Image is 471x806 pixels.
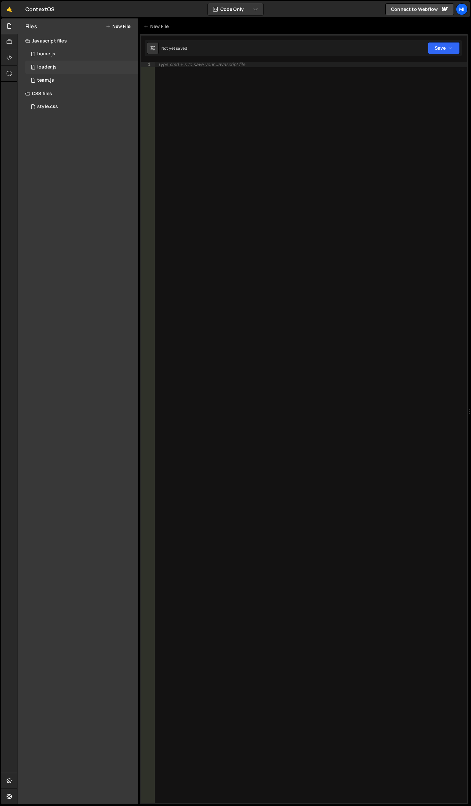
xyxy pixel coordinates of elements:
[25,23,37,30] h2: Files
[385,3,454,15] a: Connect to Webflow
[208,3,263,15] button: Code Only
[428,42,460,54] button: Save
[25,100,138,113] div: 16245/43774.css
[37,77,54,83] div: team.js
[158,62,247,67] div: Type cmd + s to save your Javascript file.
[106,24,130,29] button: New File
[37,51,55,57] div: home.js
[25,47,138,61] div: 16245/43776.js
[31,65,35,70] span: 0
[25,74,138,87] div: 16245/44300.js
[25,61,138,74] div: 16245/43778.js
[37,64,57,70] div: loader.js
[144,23,171,30] div: New File
[17,34,138,47] div: Javascript files
[161,45,187,51] div: Not yet saved
[1,1,17,17] a: 🤙
[456,3,468,15] a: Mi
[17,87,138,100] div: CSS files
[141,62,155,67] div: 1
[25,5,55,13] div: ContextOS
[37,104,58,110] div: style.css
